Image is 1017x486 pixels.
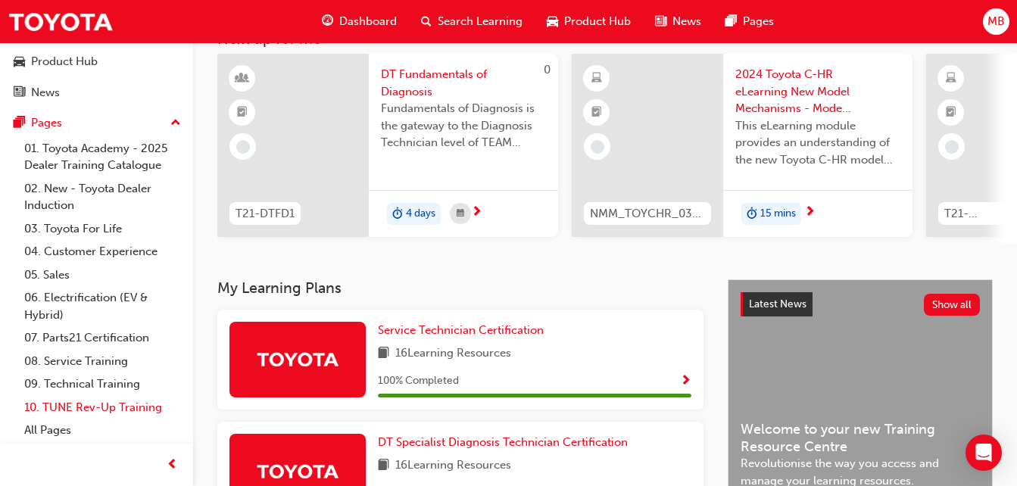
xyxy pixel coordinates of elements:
[6,79,187,107] a: News
[18,350,187,373] a: 08. Service Training
[743,13,774,30] span: Pages
[804,206,816,220] span: next-icon
[167,456,178,475] span: prev-icon
[18,177,187,217] a: 02. New - Toyota Dealer Induction
[735,66,900,117] span: 2024 Toyota C-HR eLearning New Model Mechanisms - Model Outline (Module 1)
[217,279,703,297] h3: My Learning Plans
[18,326,187,350] a: 07. Parts21 Certification
[547,12,558,31] span: car-icon
[421,12,432,31] span: search-icon
[18,396,187,419] a: 10. TUNE Rev-Up Training
[8,5,114,39] img: Trak
[655,12,666,31] span: news-icon
[946,103,956,123] span: booktick-icon
[237,103,248,123] span: booktick-icon
[378,372,459,390] span: 100 % Completed
[591,69,602,89] span: learningResourceType_ELEARNING-icon
[406,205,435,223] span: 4 days
[749,298,806,310] span: Latest News
[14,117,25,130] span: pages-icon
[564,13,631,30] span: Product Hub
[236,140,250,154] span: learningRecordVerb_NONE-icon
[966,435,1002,471] div: Open Intercom Messenger
[983,8,1009,35] button: MB
[741,292,980,316] a: Latest NewsShow all
[6,48,187,76] a: Product Hub
[457,204,464,223] span: calendar-icon
[18,263,187,287] a: 05. Sales
[535,6,643,37] a: car-iconProduct Hub
[14,55,25,69] span: car-icon
[378,456,389,475] span: book-icon
[760,205,796,223] span: 15 mins
[924,294,981,316] button: Show all
[237,69,248,89] span: learningResourceType_INSTRUCTOR_LED-icon
[381,100,546,151] span: Fundamentals of Diagnosis is the gateway to the Diagnosis Technician level of TEAM Training and s...
[378,344,389,363] span: book-icon
[31,84,60,101] div: News
[946,69,956,89] span: learningResourceType_ELEARNING-icon
[6,109,187,137] button: Pages
[18,240,187,263] a: 04. Customer Experience
[747,204,757,224] span: duration-icon
[713,6,786,37] a: pages-iconPages
[236,205,295,223] span: T21-DTFD1
[322,12,333,31] span: guage-icon
[381,66,546,100] span: DT Fundamentals of Diagnosis
[18,372,187,396] a: 09. Technical Training
[378,435,628,449] span: DT Specialist Diagnosis Technician Certification
[378,323,544,337] span: Service Technician Certification
[643,6,713,37] a: news-iconNews
[590,205,705,223] span: NMM_TOYCHR_032024_MODULE_1
[395,456,511,475] span: 16 Learning Resources
[217,54,558,237] a: 0T21-DTFD1DT Fundamentals of DiagnosisFundamentals of Diagnosis is the gateway to the Diagnosis T...
[18,419,187,442] a: All Pages
[591,140,604,154] span: learningRecordVerb_NONE-icon
[409,6,535,37] a: search-iconSearch Learning
[725,12,737,31] span: pages-icon
[680,375,691,388] span: Show Progress
[256,346,339,372] img: Trak
[18,137,187,177] a: 01. Toyota Academy - 2025 Dealer Training Catalogue
[256,458,339,484] img: Trak
[392,204,403,224] span: duration-icon
[735,117,900,169] span: This eLearning module provides an understanding of the new Toyota C-HR model line-up and their Ka...
[310,6,409,37] a: guage-iconDashboard
[170,114,181,133] span: up-icon
[18,217,187,241] a: 03. Toyota For Life
[741,421,980,455] span: Welcome to your new Training Resource Centre
[14,86,25,100] span: news-icon
[339,13,397,30] span: Dashboard
[18,286,187,326] a: 06. Electrification (EV & Hybrid)
[544,63,551,76] span: 0
[672,13,701,30] span: News
[438,13,523,30] span: Search Learning
[680,372,691,391] button: Show Progress
[378,434,634,451] a: DT Specialist Diagnosis Technician Certification
[31,114,62,132] div: Pages
[591,103,602,123] span: booktick-icon
[945,140,959,154] span: learningRecordVerb_NONE-icon
[378,322,550,339] a: Service Technician Certification
[395,344,511,363] span: 16 Learning Resources
[31,53,98,70] div: Product Hub
[572,54,912,237] a: NMM_TOYCHR_032024_MODULE_12024 Toyota C-HR eLearning New Model Mechanisms - Model Outline (Module...
[471,206,482,220] span: next-icon
[987,13,1005,30] span: MB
